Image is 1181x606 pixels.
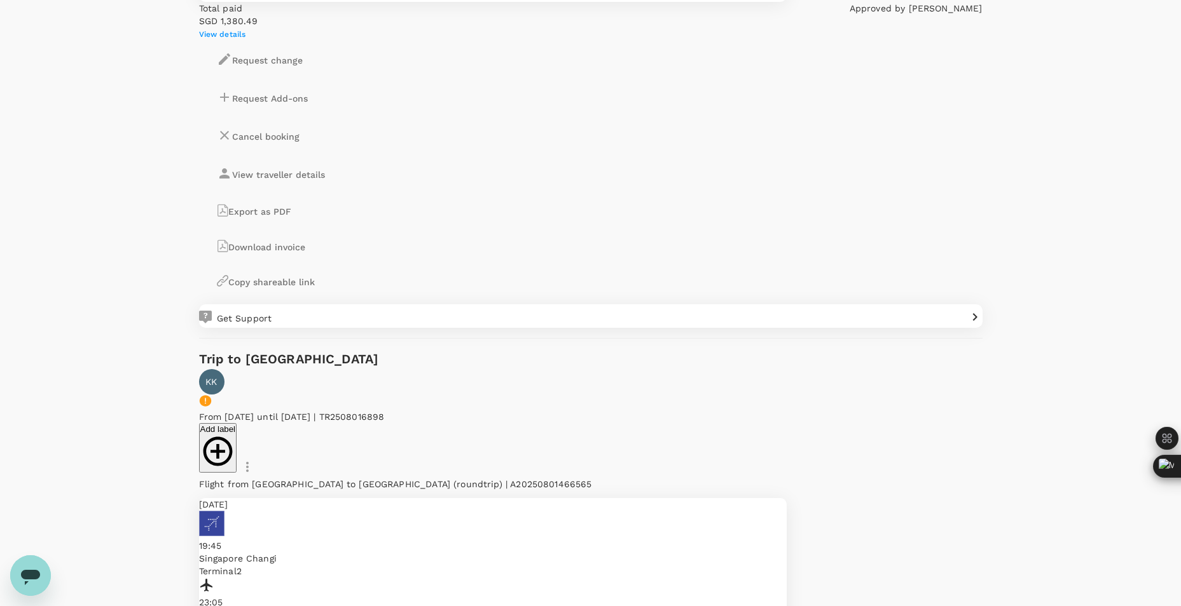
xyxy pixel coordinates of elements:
button: Request Add-ons [199,79,326,118]
p: Singapore Changi [199,552,787,565]
img: IndiGo [199,511,224,536]
p: Download invoice [228,241,305,253]
span: [PERSON_NAME] [909,3,983,13]
span: Get Support [217,313,272,323]
p: 19:45 [199,539,787,552]
button: Request change [199,41,321,79]
p: Export as PDF [228,205,291,218]
p: Terminal 2 [199,565,787,577]
p: Request change [232,54,303,67]
p: SGD 1,380.49 [199,15,983,27]
iframe: Button to launch messaging window [10,555,51,596]
p: From [DATE] until [DATE] TR2508016898 [199,410,787,423]
button: Copy shareable link [199,265,333,299]
p: Cancel booking [232,130,300,143]
button: Download invoice [199,229,323,265]
p: Flight from [GEOGRAPHIC_DATA] to [GEOGRAPHIC_DATA] (roundtrip) [199,478,592,490]
p: Request Add-ons [232,92,308,105]
h6: Trip to [GEOGRAPHIC_DATA] [199,349,983,369]
p: Copy shareable link [228,276,315,288]
button: Export as PDF [199,194,309,229]
span: | [314,412,315,422]
span: Total paid [199,2,243,15]
span: A20250801466565 [510,479,591,489]
span: | [506,479,508,489]
button: View traveller details [199,156,343,194]
button: Add label [199,423,237,473]
p: [DATE] [199,498,787,511]
span: View details [199,30,246,39]
p: View traveller details [232,168,325,181]
button: Cancel booking [199,118,317,156]
span: Approved by [850,2,983,15]
p: KK [205,375,217,388]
